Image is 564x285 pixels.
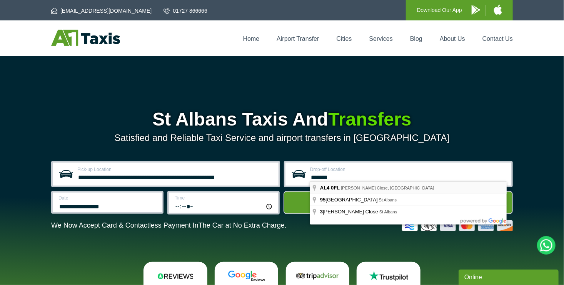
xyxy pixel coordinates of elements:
[284,191,513,214] button: Get Quote
[224,270,270,282] img: Google
[459,268,560,285] iframe: chat widget
[472,5,480,15] img: A1 Taxis Android App
[440,35,465,42] a: About Us
[51,7,152,15] a: [EMAIL_ADDRESS][DOMAIN_NAME]
[243,35,260,42] a: Home
[320,197,379,203] span: [GEOGRAPHIC_DATA]
[51,110,513,129] h1: St Albans Taxis And
[310,167,507,172] label: Drop-off Location
[320,209,323,215] span: 3
[379,198,397,202] span: St Albans
[152,270,199,282] img: Reviews.io
[320,209,379,215] span: [PERSON_NAME] Close
[379,210,397,214] span: St Albans
[51,132,513,143] p: Satisfied and Reliable Taxi Service and airport transfers in [GEOGRAPHIC_DATA]
[328,109,411,129] span: Transfers
[51,221,287,230] p: We Now Accept Card & Contactless Payment In
[417,5,462,15] p: Download Our App
[51,30,120,46] img: A1 Taxis St Albans LTD
[164,7,207,15] a: 01727 866666
[369,35,393,42] a: Services
[58,196,157,200] label: Date
[482,35,513,42] a: Contact Us
[402,220,513,231] img: Credit And Debit Cards
[175,196,274,200] label: Time
[341,186,434,190] span: [PERSON_NAME] Close, [GEOGRAPHIC_DATA]
[494,5,502,15] img: A1 Taxis iPhone App
[337,35,352,42] a: Cities
[365,270,412,282] img: Trustpilot
[320,197,325,203] span: 95
[410,35,422,42] a: Blog
[77,167,274,172] label: Pick-up Location
[199,221,287,229] span: The Car at No Extra Charge.
[320,185,340,191] span: AL4 0FL
[277,35,319,42] a: Airport Transfer
[294,270,340,282] img: Tripadvisor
